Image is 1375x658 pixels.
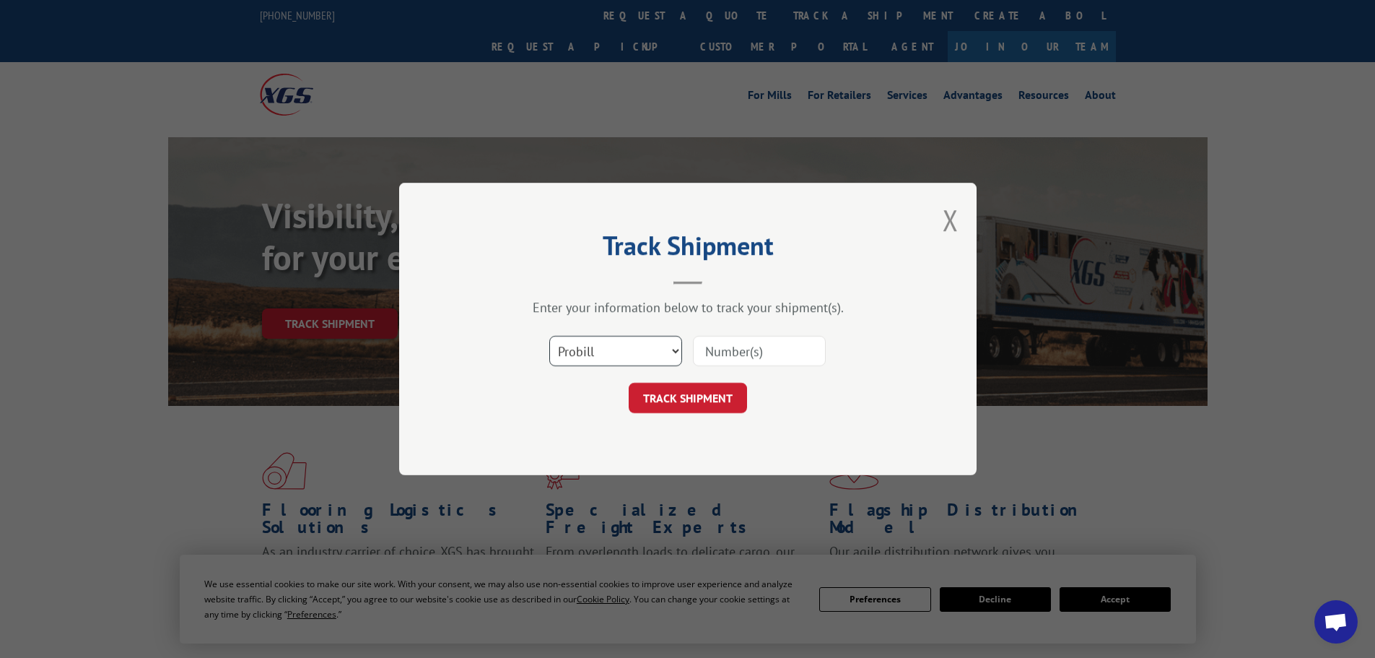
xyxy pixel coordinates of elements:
[471,235,904,263] h2: Track Shipment
[471,299,904,316] div: Enter your information below to track your shipment(s).
[629,383,747,413] button: TRACK SHIPMENT
[693,336,826,366] input: Number(s)
[1314,600,1358,644] div: Open chat
[943,201,959,239] button: Close modal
